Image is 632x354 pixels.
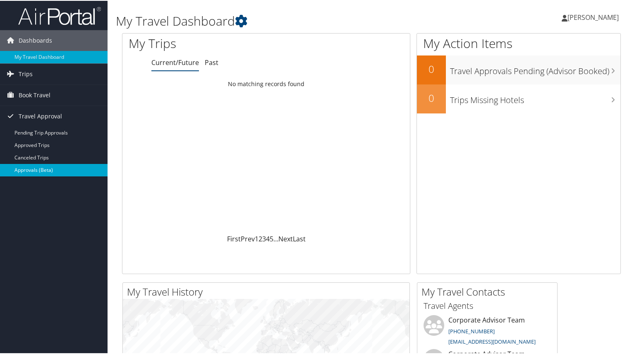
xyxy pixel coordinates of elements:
a: Next [278,234,293,243]
h2: My Travel Contacts [421,284,557,298]
span: Travel Approval [19,105,62,126]
a: 5 [270,234,273,243]
a: 3 [262,234,266,243]
a: First [227,234,241,243]
span: Trips [19,63,33,84]
span: [PERSON_NAME] [567,12,619,21]
span: Dashboards [19,29,52,50]
li: Corporate Advisor Team [419,314,555,348]
h3: Trips Missing Hotels [450,89,620,105]
h3: Travel Agents [424,299,551,311]
td: No matching records found [122,76,410,91]
span: … [273,234,278,243]
a: [EMAIL_ADDRESS][DOMAIN_NAME] [448,337,536,344]
a: Last [293,234,306,243]
a: 4 [266,234,270,243]
a: 1 [255,234,259,243]
span: Book Travel [19,84,50,105]
a: [PERSON_NAME] [562,4,627,29]
h1: My Trips [129,34,284,51]
a: Past [205,57,218,66]
h3: Travel Approvals Pending (Advisor Booked) [450,60,620,76]
a: Current/Future [151,57,199,66]
img: airportal-logo.png [18,5,101,25]
h2: My Travel History [127,284,409,298]
h1: My Travel Dashboard [116,12,457,29]
h2: 0 [417,61,446,75]
h1: My Action Items [417,34,620,51]
a: 2 [259,234,262,243]
a: Prev [241,234,255,243]
a: 0Trips Missing Hotels [417,84,620,113]
a: [PHONE_NUMBER] [448,327,495,334]
h2: 0 [417,90,446,104]
a: 0Travel Approvals Pending (Advisor Booked) [417,55,620,84]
